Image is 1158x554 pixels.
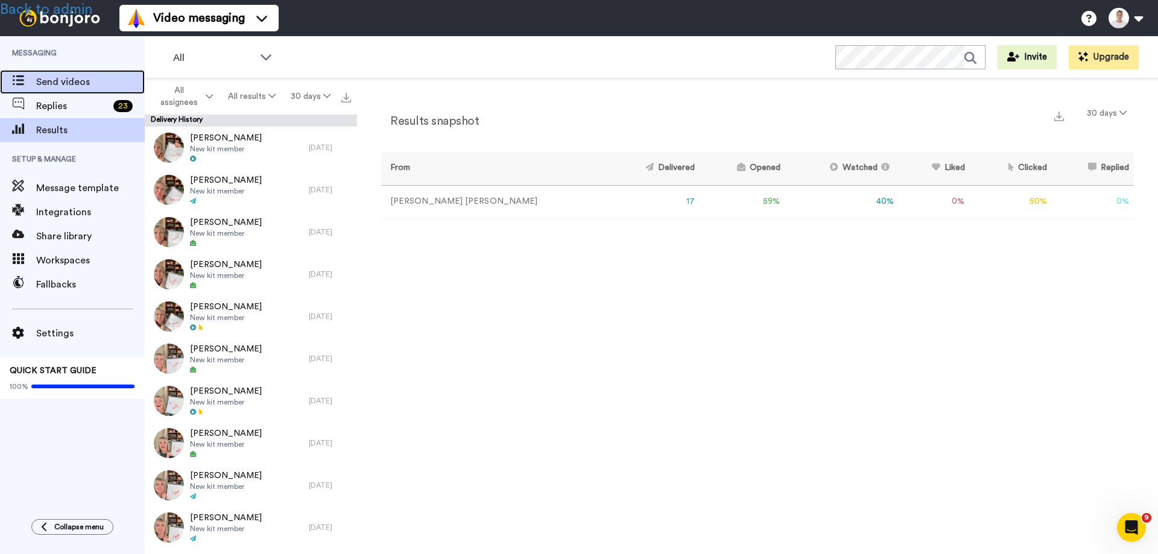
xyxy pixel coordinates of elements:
th: Clicked [970,152,1052,185]
span: Workspaces [36,253,145,268]
h2: Results snapshot [381,115,479,128]
span: [PERSON_NAME] [190,259,262,271]
th: Opened [700,152,785,185]
img: export.svg [1054,112,1064,121]
button: Upgrade [1069,45,1139,69]
span: [PERSON_NAME] [190,301,262,313]
img: export.svg [341,93,351,102]
span: [PERSON_NAME] [190,132,262,144]
div: [DATE] [309,312,351,321]
img: 9d78387d-8348-4829-b6c5-3e5044912de4-thumb.jpg [154,175,184,205]
img: 869d77e3-0dad-40c9-8bcc-08e71525a08d-thumb.jpg [154,301,184,332]
span: New kit member [190,186,262,196]
th: Delivered [606,152,700,185]
iframe: Intercom live chat [1117,513,1146,542]
a: [PERSON_NAME]New kit member[DATE] [145,506,357,549]
button: Export all results that match these filters now. [338,87,355,105]
button: Export a summary of each team member’s results that match this filter now. [1051,107,1068,124]
img: 0b8c2e61-bc18-464e-b763-bc6dd45942be-thumb.jpg [154,217,184,247]
span: [PERSON_NAME] [190,427,262,439]
a: [PERSON_NAME]New kit member[DATE] [145,127,357,169]
span: [PERSON_NAME] [190,174,262,186]
a: [PERSON_NAME]New kit member[DATE] [145,169,357,211]
a: [PERSON_NAME]New kit member[DATE] [145,211,357,253]
span: New kit member [190,439,262,449]
div: [DATE] [309,143,351,153]
button: 30 days [1080,102,1134,124]
a: [PERSON_NAME]New kit member[DATE] [145,422,357,464]
span: All assignees [154,84,203,109]
span: New kit member [190,144,262,154]
span: Replies [36,99,109,113]
div: Delivery History [145,115,357,127]
button: All assignees [147,80,221,113]
td: [PERSON_NAME] [PERSON_NAME] [381,185,606,218]
span: Share library [36,229,145,244]
img: 55342163-fcf8-485d-8cb3-a4029d0a0851-thumb.jpg [154,386,184,416]
a: [PERSON_NAME]New kit member[DATE] [145,295,357,338]
span: [PERSON_NAME] [190,385,262,397]
span: New kit member [190,228,262,238]
th: Liked [899,152,969,185]
div: [DATE] [309,438,351,448]
img: c7502191-ca9a-409f-9629-b2d5c99de4e1-thumb.jpg [154,259,184,289]
div: [DATE] [309,269,351,279]
span: All [173,51,254,65]
img: 211db748-50e9-4f79-9fcc-9952d905e248-thumb.jpg [154,344,184,374]
span: New kit member [190,355,262,365]
img: 6c41e295-e160-42e2-b4f2-f39803a3f616-thumb.jpg [154,512,184,543]
span: New kit member [190,271,262,280]
span: Collapse menu [54,522,104,532]
a: [PERSON_NAME]New kit member[DATE] [145,464,357,506]
td: 17 [606,185,700,218]
span: 9 [1142,513,1151,523]
div: [DATE] [309,480,351,490]
span: 100% [10,382,28,391]
td: 40 % [785,185,899,218]
span: Video messaging [153,10,245,27]
img: 96181d89-4844-4924-a262-3bc3f3692e82-thumb.jpg [154,428,184,458]
div: [DATE] [309,523,351,532]
td: 50 % [970,185,1052,218]
td: 0 % [1052,185,1134,218]
span: [PERSON_NAME] [190,470,262,482]
button: Invite [998,45,1057,69]
span: New kit member [190,397,262,407]
img: ab3dd9c1-df52-430c-966f-06185a4a9723-thumb.jpg [154,470,184,500]
a: [PERSON_NAME]New kit member[DATE] [145,380,357,422]
span: Results [36,123,145,137]
th: From [381,152,606,185]
span: New kit member [190,524,262,534]
span: QUICK START GUIDE [10,367,96,375]
td: 59 % [700,185,785,218]
a: [PERSON_NAME]New kit member[DATE] [145,253,357,295]
span: Message template [36,181,145,195]
div: [DATE] [309,396,351,406]
span: Fallbacks [36,277,145,292]
span: [PERSON_NAME] [190,343,262,355]
span: New kit member [190,313,262,323]
a: [PERSON_NAME]New kit member[DATE] [145,338,357,380]
div: [DATE] [309,227,351,237]
th: Watched [785,152,899,185]
div: 23 [113,100,133,112]
td: 0 % [899,185,969,218]
span: Send videos [36,75,145,89]
th: Replied [1052,152,1134,185]
span: [PERSON_NAME] [190,216,262,228]
span: New kit member [190,482,262,491]
span: Settings [36,326,145,341]
div: [DATE] [309,354,351,364]
span: Integrations [36,205,145,219]
button: All results [221,86,283,107]
img: vm-color.svg [127,8,146,28]
div: [DATE] [309,185,351,195]
button: 30 days [283,86,338,107]
img: ba8bf19c-0815-4d8d-9bd5-e0bc1e123711-thumb.jpg [154,133,184,163]
button: Collapse menu [31,519,113,535]
span: [PERSON_NAME] [190,512,262,524]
